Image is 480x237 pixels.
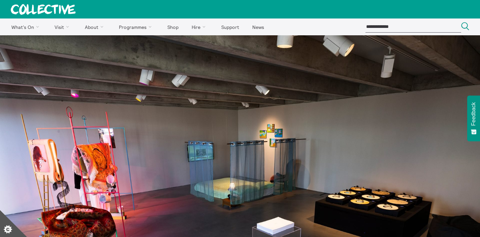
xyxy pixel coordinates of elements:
button: Feedback - Show survey [467,95,480,141]
a: Hire [186,18,214,35]
a: News [246,18,270,35]
a: Shop [161,18,184,35]
span: Feedback [471,102,477,126]
a: About [79,18,112,35]
a: What's On [5,18,47,35]
a: Programmes [113,18,160,35]
a: Visit [49,18,78,35]
a: Support [215,18,245,35]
